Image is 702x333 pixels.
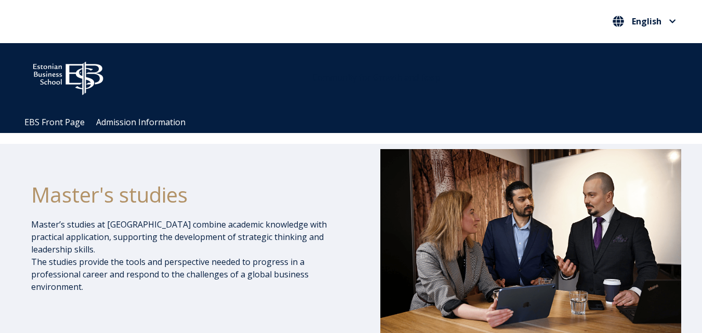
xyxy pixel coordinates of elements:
span: English [632,17,661,25]
h1: Master's studies [31,182,353,208]
p: Master’s studies at [GEOGRAPHIC_DATA] combine academic knowledge with practical application, supp... [31,218,353,293]
a: Admission Information [96,116,186,128]
a: EBS Front Page [24,116,85,128]
div: Navigation Menu [19,112,694,133]
button: English [610,13,679,30]
nav: Select your language [610,13,679,30]
img: ebs_logo2016_white [24,54,112,98]
span: Community for Growth and Resp [312,72,440,83]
